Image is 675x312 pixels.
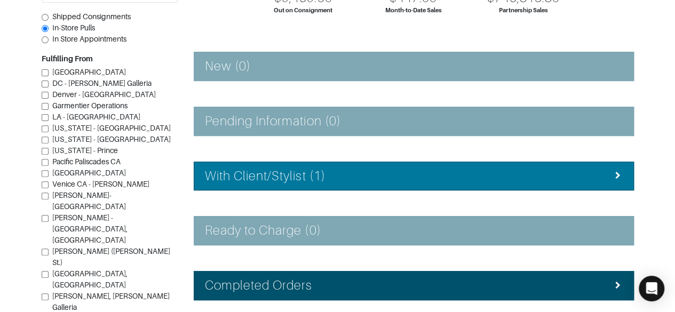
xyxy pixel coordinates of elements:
[499,6,547,15] div: Partnership Sales
[205,59,251,74] h4: New (0)
[205,169,325,184] h4: With Client/Stylist (1)
[52,247,170,267] span: [PERSON_NAME] ([PERSON_NAME] St.)
[205,223,321,238] h4: Ready to Charge (0)
[42,69,49,76] input: [GEOGRAPHIC_DATA]
[42,81,49,87] input: DC - [PERSON_NAME] Galleria
[274,6,332,15] div: Out on Consignment
[42,53,93,65] label: Fulfilling From
[52,169,126,177] span: [GEOGRAPHIC_DATA]
[42,249,49,255] input: [PERSON_NAME] ([PERSON_NAME] St.)
[205,114,341,129] h4: Pending Information (0)
[42,215,49,222] input: [PERSON_NAME] - [GEOGRAPHIC_DATA], [GEOGRAPHIC_DATA]
[52,213,128,244] span: [PERSON_NAME] - [GEOGRAPHIC_DATA], [GEOGRAPHIC_DATA]
[52,23,95,32] span: In-Store Pulls
[42,103,49,110] input: Garmentier Operations
[42,193,49,199] input: [PERSON_NAME]-[GEOGRAPHIC_DATA]
[205,278,313,293] h4: Completed Orders
[52,79,152,87] span: DC - [PERSON_NAME] Galleria
[52,124,171,132] span: [US_STATE] - [GEOGRAPHIC_DATA]
[52,157,121,166] span: Pacific Paliscades CA
[385,6,442,15] div: Month-to-Date Sales
[639,276,664,301] div: Open Intercom Messenger
[42,125,49,132] input: [US_STATE] - [GEOGRAPHIC_DATA]
[52,101,128,110] span: Garmentier Operations
[42,181,49,188] input: Venice CA - [PERSON_NAME]
[52,113,140,121] span: LA - [GEOGRAPHIC_DATA]
[42,92,49,99] input: Denver - [GEOGRAPHIC_DATA]
[42,25,49,32] input: In-Store Pulls
[42,271,49,278] input: [GEOGRAPHIC_DATA], [GEOGRAPHIC_DATA]
[52,68,126,76] span: [GEOGRAPHIC_DATA]
[42,14,49,21] input: Shipped Consignments
[52,292,170,311] span: [PERSON_NAME], [PERSON_NAME] Galleria
[52,135,171,143] span: [US_STATE] - [GEOGRAPHIC_DATA]
[52,35,126,43] span: In Store Appointments
[52,180,149,188] span: Venice CA - [PERSON_NAME]
[42,170,49,177] input: [GEOGRAPHIC_DATA]
[42,114,49,121] input: LA - [GEOGRAPHIC_DATA]
[52,90,156,99] span: Denver - [GEOGRAPHIC_DATA]
[42,137,49,143] input: [US_STATE] - [GEOGRAPHIC_DATA]
[52,269,128,289] span: [GEOGRAPHIC_DATA], [GEOGRAPHIC_DATA]
[52,12,131,21] span: Shipped Consignments
[42,36,49,43] input: In Store Appointments
[42,293,49,300] input: [PERSON_NAME], [PERSON_NAME] Galleria
[52,146,118,155] span: [US_STATE] - Prince
[42,159,49,166] input: Pacific Paliscades CA
[52,191,126,211] span: [PERSON_NAME]-[GEOGRAPHIC_DATA]
[42,148,49,155] input: [US_STATE] - Prince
